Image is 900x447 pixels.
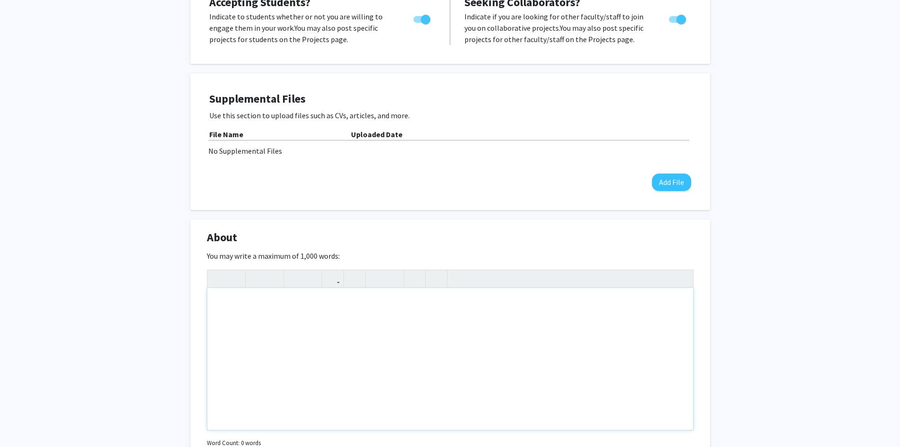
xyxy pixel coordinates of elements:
p: Indicate if you are looking for other faculty/staff to join you on collaborative projects. You ma... [464,11,651,45]
label: You may write a maximum of 1,000 words: [207,250,340,262]
button: Add File [652,174,691,191]
button: Subscript [303,270,319,287]
button: Undo (Ctrl + Z) [210,270,226,287]
div: Toggle [665,11,691,25]
b: File Name [209,130,243,139]
button: Ordered list [385,270,401,287]
button: Fullscreen [674,270,691,287]
button: Remove format [406,270,423,287]
button: Link [325,270,341,287]
b: Uploaded Date [351,130,403,139]
div: Note to users with screen readers: Please deactivate our accessibility plugin for this page as it... [207,288,693,430]
div: Toggle [410,11,436,25]
iframe: Chat [7,404,40,440]
button: Insert Image [346,270,363,287]
button: Strong (Ctrl + B) [248,270,265,287]
p: Use this section to upload files such as CVs, articles, and more. [209,110,691,121]
button: Superscript [286,270,303,287]
span: About [207,229,237,246]
button: Unordered list [368,270,385,287]
div: No Supplemental Files [208,145,692,157]
button: Emphasis (Ctrl + I) [265,270,281,287]
h4: Supplemental Files [209,92,691,106]
p: Indicate to students whether or not you are willing to engage them in your work. You may also pos... [209,11,395,45]
button: Insert horizontal rule [428,270,445,287]
button: Redo (Ctrl + Y) [226,270,243,287]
